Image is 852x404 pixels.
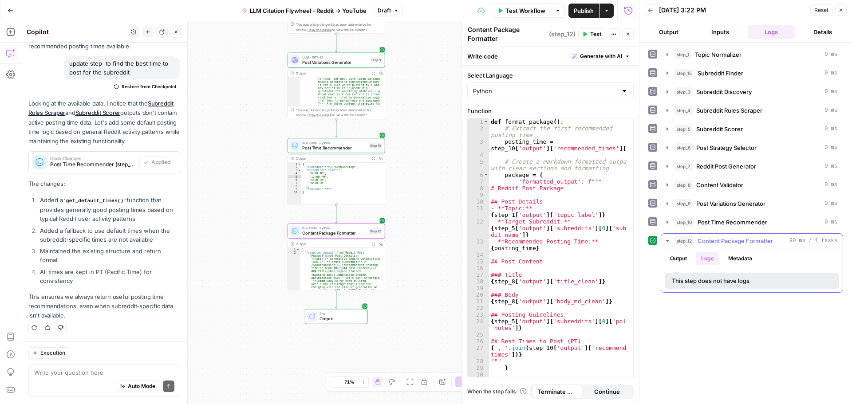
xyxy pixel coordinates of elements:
[580,52,622,60] span: Generate with AI
[645,25,693,39] button: Output
[38,226,180,244] li: Added a fallback to use default times when the subreddit-specific times are not available
[468,291,489,298] div: 20
[468,205,489,218] div: 11
[468,338,489,345] div: 26
[468,331,489,338] div: 25
[824,144,837,152] span: 0 ms
[468,371,489,378] div: 30
[40,349,65,357] span: Execution
[28,99,180,146] p: Looking at the available data, I notice that the and outputs don't contain active posting time da...
[696,125,743,133] span: Subreddit Scorer
[696,180,743,189] span: Content Validator
[549,30,576,39] span: ( step_12 )
[50,156,136,161] span: Code Changes
[468,298,489,305] div: 21
[468,125,489,138] div: 2
[468,218,489,238] div: 12
[38,247,180,264] li: Maintained the existing structure and return format
[568,51,634,62] button: Generate with AI
[824,200,837,208] span: 0 ms
[661,103,843,118] button: 0 ms
[674,236,694,245] span: step_12
[468,265,489,271] div: 16
[468,118,489,125] div: 1
[468,305,489,311] div: 22
[28,292,180,320] p: This ensures we always return useful posting time recommendations, even when subreddit-specific d...
[661,234,843,248] button: 90 ms / 1 tasks
[467,106,634,115] label: Function
[594,387,620,396] span: Continue
[789,237,837,245] span: 90 ms / 1 tasks
[665,252,692,265] button: Output
[468,318,489,331] div: 24
[814,6,828,14] span: Reset
[50,161,136,169] span: Post Time Recommender (step_10)
[698,69,743,78] span: Subreddit Finder
[723,252,757,265] button: Metadata
[661,196,843,211] button: 0 ms
[468,311,489,318] div: 23
[824,218,837,226] span: 0 ms
[661,159,843,173] button: 0 ms
[674,162,693,171] span: step_7
[824,162,837,170] span: 0 ms
[824,51,837,59] span: 0 ms
[810,4,832,16] button: Reset
[122,83,177,90] span: Restore from Checkpoint
[468,185,489,192] div: 8
[824,106,837,114] span: 0 ms
[468,172,489,178] div: 6
[484,118,489,125] span: Toggle code folding, rows 1 through 17
[116,380,159,392] button: Auto Mode
[468,238,489,251] div: 13
[799,25,847,39] button: Details
[661,85,843,99] button: 0 ms
[484,172,489,178] span: Toggle code folding, rows 6 through 29
[468,358,489,365] div: 28
[110,81,180,92] button: Restore from Checkpoint
[28,179,180,188] p: The changes:
[661,178,843,192] button: 0 ms
[748,25,796,39] button: Logs
[38,267,180,285] li: All times are kept in PT (Pacific Time) for consistency
[128,382,155,390] span: Auto Mode
[661,47,843,62] button: 0 ms
[468,138,489,152] div: 3
[696,162,756,171] span: Reddit Post Generator
[27,27,125,36] div: Copilot
[674,199,693,208] span: step_9
[661,141,843,155] button: 0 ms
[468,152,489,158] div: 4
[468,258,489,265] div: 15
[674,50,691,59] span: step_1
[63,198,126,204] code: get_default_times()
[674,87,693,96] span: step_3
[674,218,694,227] span: step_10
[344,378,354,385] span: 71%
[674,143,693,152] span: step_6
[696,106,762,115] span: Subreddit Rules Scraper
[674,180,693,189] span: step_8
[674,106,693,115] span: step_4
[462,47,639,65] div: Write code
[468,178,489,185] div: 7
[151,158,170,166] span: Applied
[824,88,837,96] span: 0 ms
[468,25,547,43] textarea: Content Package Formatter
[698,236,773,245] span: Content Package Formatter
[695,50,742,59] span: Topic Normalizer
[468,365,489,371] div: 29
[468,192,489,198] div: 9
[38,196,180,223] li: Added a function that provides generally good posting times based on typical Reddit user activity...
[467,388,527,396] a: When the step fails:
[824,181,837,189] span: 0 ms
[468,251,489,258] div: 14
[139,157,174,168] button: Applied
[537,387,577,396] span: Terminate Workflow
[661,248,843,292] div: 90 ms / 1 tasks
[28,347,69,359] button: Execution
[75,109,121,116] a: Subreddit Scorer
[674,69,694,78] span: step_15
[661,215,843,229] button: 0 ms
